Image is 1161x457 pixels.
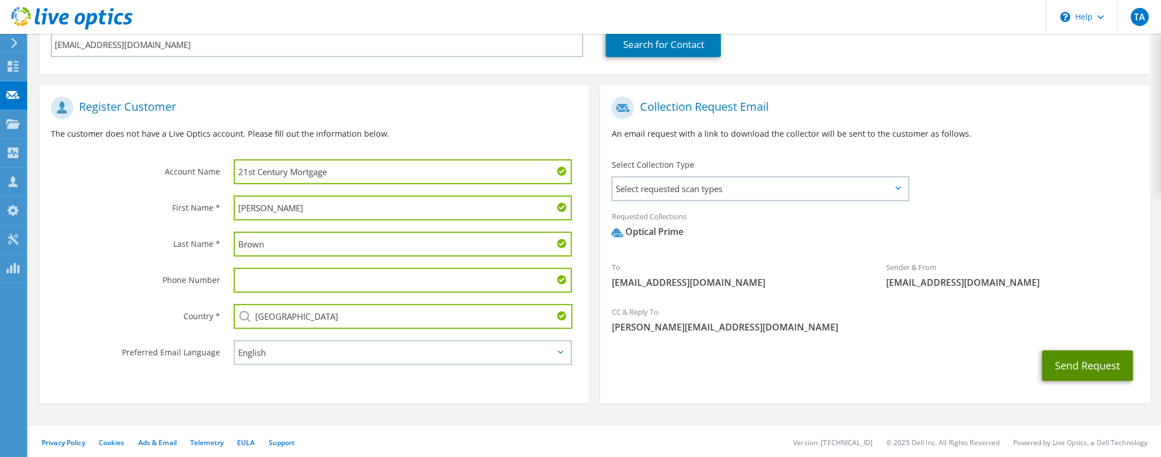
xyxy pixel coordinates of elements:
[99,438,125,447] a: Cookies
[1013,438,1147,447] li: Powered by Live Optics, a Dell Technology
[612,177,908,200] span: Select requested scan types
[1042,350,1133,381] button: Send Request
[886,276,1138,289] span: [EMAIL_ADDRESS][DOMAIN_NAME]
[611,225,683,238] div: Optical Prime
[51,128,577,140] p: The customer does not have a Live Optics account. Please fill out the information below.
[611,159,694,171] label: Select Collection Type
[268,438,295,447] a: Support
[51,232,220,250] label: Last Name *
[875,255,1150,294] div: Sender & From
[606,32,721,57] a: Search for Contact
[51,304,220,322] label: Country *
[138,438,177,447] a: Ads & Email
[600,255,875,294] div: To
[51,268,220,286] label: Phone Number
[600,204,1149,250] div: Requested Collections
[1131,8,1149,26] span: TA
[237,438,255,447] a: EULA
[886,438,1000,447] li: © 2025 Dell Inc. All Rights Reserved
[51,340,220,358] label: Preferred Email Language
[51,159,220,177] label: Account Name
[611,321,1138,333] span: [PERSON_NAME][EMAIL_ADDRESS][DOMAIN_NAME]
[611,128,1138,140] p: An email request with a link to download the collector will be sent to the customer as follows.
[611,97,1132,119] h1: Collection Request Email
[793,438,873,447] li: Version: [TECHNICAL_ID]
[51,97,572,119] h1: Register Customer
[600,300,1149,339] div: CC & Reply To
[190,438,224,447] a: Telemetry
[42,438,85,447] a: Privacy Policy
[611,276,864,289] span: [EMAIL_ADDRESS][DOMAIN_NAME]
[51,195,220,214] label: First Name *
[1060,12,1070,22] svg: \n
